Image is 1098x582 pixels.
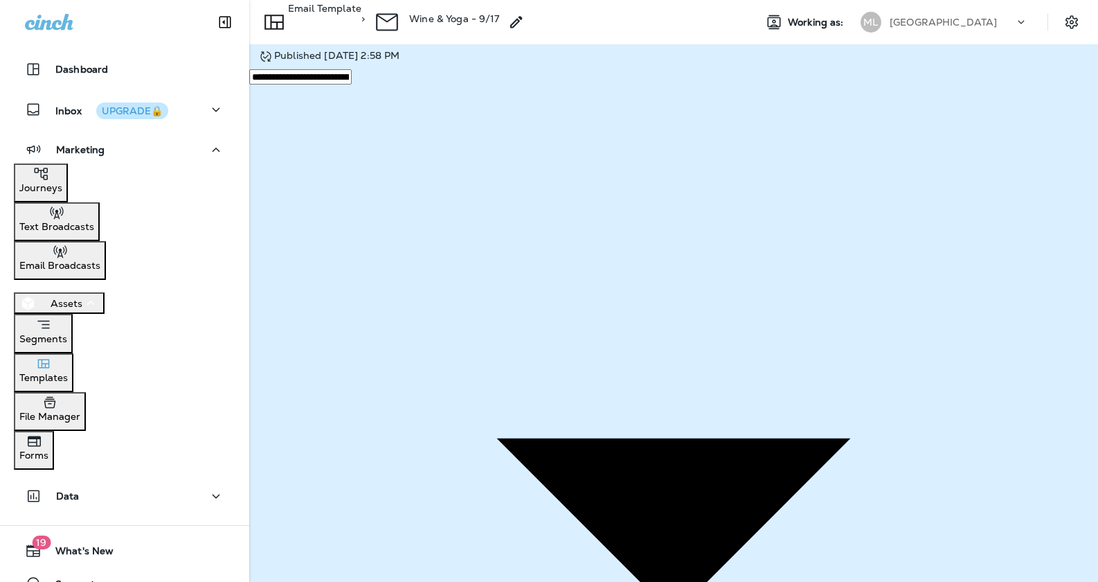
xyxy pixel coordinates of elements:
p: File Manager [19,411,80,422]
p: [GEOGRAPHIC_DATA] [890,17,997,28]
button: Text Broadcasts [14,202,100,241]
p: Marketing [56,144,105,155]
div: Wine & Yoga - 9/17 [409,13,500,31]
span: What's New [42,545,114,562]
button: Dashboard [14,55,235,83]
p: Inbox [55,103,168,117]
button: Templates [14,353,73,392]
p: > [361,13,365,24]
span: 19 [32,536,51,549]
span: [DATE] [399,399,450,421]
p: Forms [19,450,48,461]
button: Marketing [14,136,235,164]
div: UPGRADE🔒 [102,106,163,116]
button: Forms [14,431,54,470]
button: File Manager [14,392,86,431]
p: Assets [51,298,82,309]
div: ML [861,12,881,33]
p: Text Broadcasts [19,221,94,232]
p: Email Template [288,3,361,35]
button: Journeys [14,164,68,202]
span: Working as: [788,17,847,28]
button: Email Broadcasts [14,241,106,280]
img: 825.png [217,58,632,369]
span: Wine Yoga [377,372,472,397]
button: InboxUPGRADE🔒 [14,96,235,123]
p: Email Broadcasts [19,260,100,271]
p: Journeys [19,182,62,193]
button: Collapse Sidebar [206,8,244,36]
div: Published [DATE] 2:58 PM [258,50,1090,64]
button: UPGRADE🔒 [96,103,168,119]
button: Segments [14,314,73,353]
span: 6:00 PM | Yoga Class [361,433,488,450]
button: 19What's New [14,537,235,565]
p: Segments [19,333,67,344]
button: Settings [1059,10,1084,35]
button: Assets [14,292,105,314]
p: Wine & Yoga - 9/17 [409,13,500,24]
button: Data [14,482,235,510]
p: Data [56,491,80,502]
p: Dashboard [55,64,108,75]
p: Templates [19,372,68,383]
